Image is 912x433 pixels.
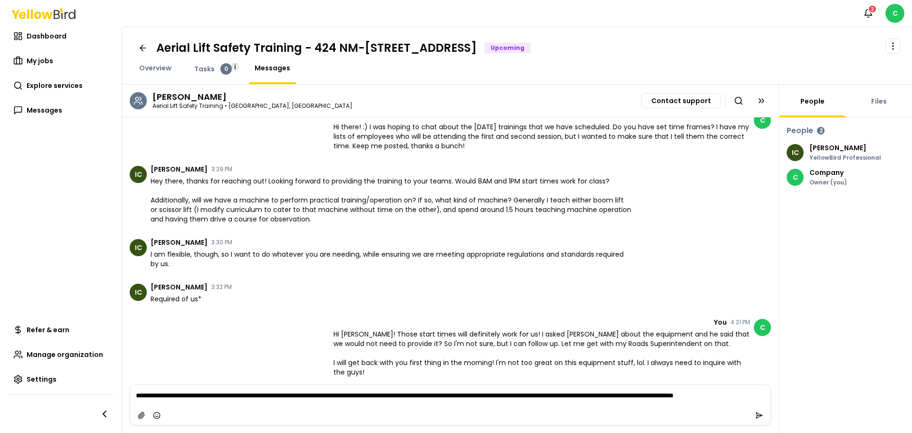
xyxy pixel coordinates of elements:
a: People [795,96,830,106]
span: Dashboard [27,31,66,41]
time: 3:30 PM [211,240,232,245]
span: My jobs [27,56,53,66]
span: IC [130,166,147,183]
h3: Ian Campbell [152,93,227,101]
time: 3:29 PM [211,166,232,172]
p: [PERSON_NAME] [809,144,881,151]
a: Messages [8,101,114,120]
p: YellowBird Professional [809,155,881,161]
span: Refer & earn [27,325,69,335]
span: Hi [PERSON_NAME]! Those start times will definitely work for us! I asked [PERSON_NAME] about the ... [333,329,750,377]
span: Settings [27,375,57,384]
button: 2 [859,4,878,23]
span: Tasks [194,64,215,74]
div: 2 [817,127,825,135]
a: Messages [249,63,296,73]
span: Messages [255,63,290,73]
span: [PERSON_NAME] [151,166,208,173]
div: 0 [220,63,232,75]
span: Explore services [27,81,83,90]
span: IC [130,284,147,301]
span: Hi there! :) I was hoping to chat about the [DATE] trainings that we have scheduled. Do you have ... [333,122,750,151]
p: Company [809,169,847,176]
span: C [787,169,804,186]
a: My jobs [8,51,114,70]
span: Messages [27,106,62,115]
a: Settings [8,370,114,389]
span: Manage organization [27,350,103,359]
a: Refer & earn [8,320,114,339]
h3: People [787,125,813,136]
div: Upcoming [484,43,531,53]
a: Explore services [8,76,114,95]
p: Owner (you) [809,180,847,185]
div: Chat messages [122,117,779,385]
a: Dashboard [8,27,114,46]
span: C [885,4,904,23]
p: Aerial Lift Safety Training • [GEOGRAPHIC_DATA], [GEOGRAPHIC_DATA] [152,103,352,109]
span: C [754,112,771,129]
span: Hey there, thanks for reaching out! Looking forward to providing the training to your teams. Woul... [151,176,632,224]
a: Overview [133,63,177,73]
span: Overview [139,63,171,73]
span: IC [130,239,147,256]
span: I am flexible, though, so I want to do whatever you are needing, while ensuring we are meeting ap... [151,250,632,269]
time: 12:35 PM [727,112,750,118]
time: 4:21 PM [731,319,750,325]
a: Manage organization [8,345,114,364]
span: C [754,319,771,336]
h1: Aerial Lift Safety Training - 424 NM-[STREET_ADDRESS] [156,40,477,56]
a: Files [865,96,893,106]
span: You [714,319,727,326]
span: Required of us* [151,294,201,304]
div: 2 [868,5,877,13]
span: [PERSON_NAME] [151,239,208,246]
a: Tasks0 [189,63,237,75]
span: IC [787,144,804,161]
time: 3:32 PM [211,284,232,290]
span: You [711,112,723,118]
span: [PERSON_NAME] [151,284,208,290]
button: Contact support [641,93,721,108]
